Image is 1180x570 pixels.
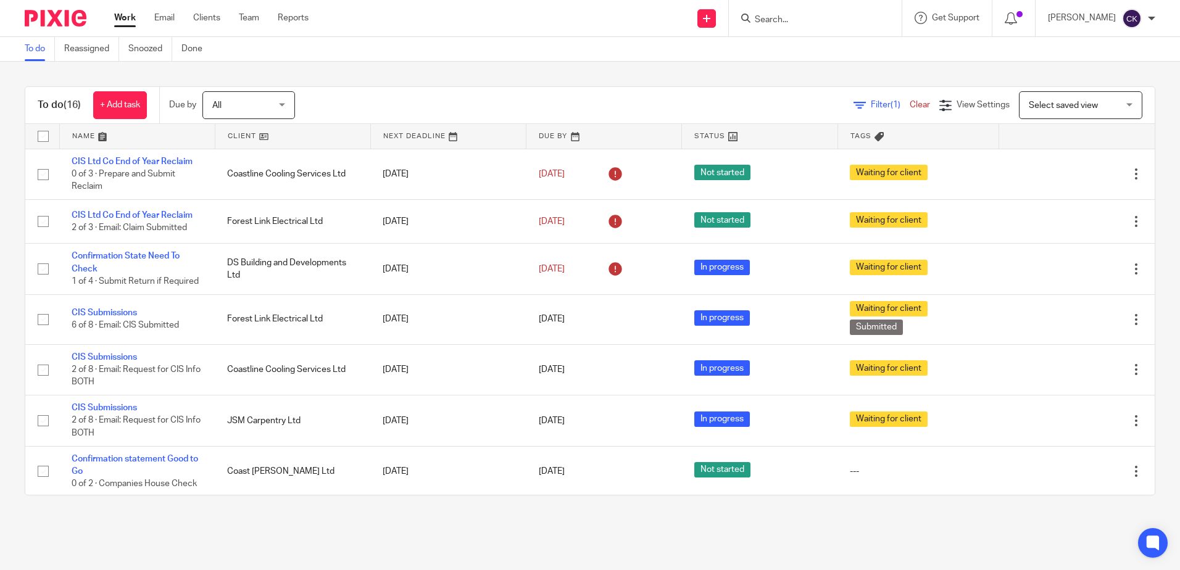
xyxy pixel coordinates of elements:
[694,411,750,427] span: In progress
[215,244,370,294] td: DS Building and Developments Ltd
[72,252,180,273] a: Confirmation State Need To Check
[1029,101,1098,110] span: Select saved view
[370,395,526,446] td: [DATE]
[891,101,900,109] span: (1)
[850,165,928,180] span: Waiting for client
[850,133,871,139] span: Tags
[215,149,370,199] td: Coastline Cooling Services Ltd
[850,301,928,316] span: Waiting for client
[694,165,750,180] span: Not started
[72,157,193,166] a: CIS Ltd Co End of Year Reclaim
[957,101,1010,109] span: View Settings
[370,344,526,395] td: [DATE]
[754,15,865,26] input: Search
[72,479,197,488] span: 0 of 2 · Companies House Check
[215,344,370,395] td: Coastline Cooling Services Ltd
[239,12,259,24] a: Team
[278,12,309,24] a: Reports
[850,260,928,275] span: Waiting for client
[72,277,199,286] span: 1 of 4 · Submit Return if Required
[850,465,987,477] div: ---
[215,294,370,344] td: Forest Link Electrical Ltd
[72,223,187,232] span: 2 of 3 · Email: Claim Submitted
[72,353,137,361] a: CIS Submissions
[539,315,565,324] span: [DATE]
[25,10,86,27] img: Pixie
[215,199,370,243] td: Forest Link Electrical Ltd
[193,12,220,24] a: Clients
[850,411,928,427] span: Waiting for client
[72,416,201,438] span: 2 of 8 · Email: Request for CIS Info BOTH
[370,244,526,294] td: [DATE]
[850,212,928,228] span: Waiting for client
[215,446,370,497] td: Coast [PERSON_NAME] Ltd
[38,99,81,112] h1: To do
[72,321,179,330] span: 6 of 8 · Email: CIS Submitted
[114,12,136,24] a: Work
[539,467,565,476] span: [DATE]
[169,99,196,111] p: Due by
[72,170,175,191] span: 0 of 3 · Prepare and Submit Reclaim
[370,149,526,199] td: [DATE]
[72,403,137,412] a: CIS Submissions
[539,365,565,374] span: [DATE]
[370,446,526,497] td: [DATE]
[932,14,979,22] span: Get Support
[539,265,565,273] span: [DATE]
[539,416,565,425] span: [DATE]
[72,308,137,317] a: CIS Submissions
[72,365,201,387] span: 2 of 8 · Email: Request for CIS Info BOTH
[694,212,750,228] span: Not started
[910,101,930,109] a: Clear
[215,395,370,446] td: JSM Carpentry Ltd
[64,100,81,110] span: (16)
[694,260,750,275] span: In progress
[1122,9,1142,28] img: svg%3E
[181,37,212,61] a: Done
[25,37,55,61] a: To do
[370,294,526,344] td: [DATE]
[370,199,526,243] td: [DATE]
[694,360,750,376] span: In progress
[64,37,119,61] a: Reassigned
[850,360,928,376] span: Waiting for client
[850,320,903,335] span: Submitted
[1048,12,1116,24] p: [PERSON_NAME]
[72,211,193,220] a: CIS Ltd Co End of Year Reclaim
[539,217,565,226] span: [DATE]
[72,455,198,476] a: Confirmation statement Good to Go
[871,101,910,109] span: Filter
[694,310,750,326] span: In progress
[212,101,222,110] span: All
[694,462,750,477] span: Not started
[154,12,175,24] a: Email
[539,170,565,178] span: [DATE]
[93,91,147,119] a: + Add task
[128,37,172,61] a: Snoozed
